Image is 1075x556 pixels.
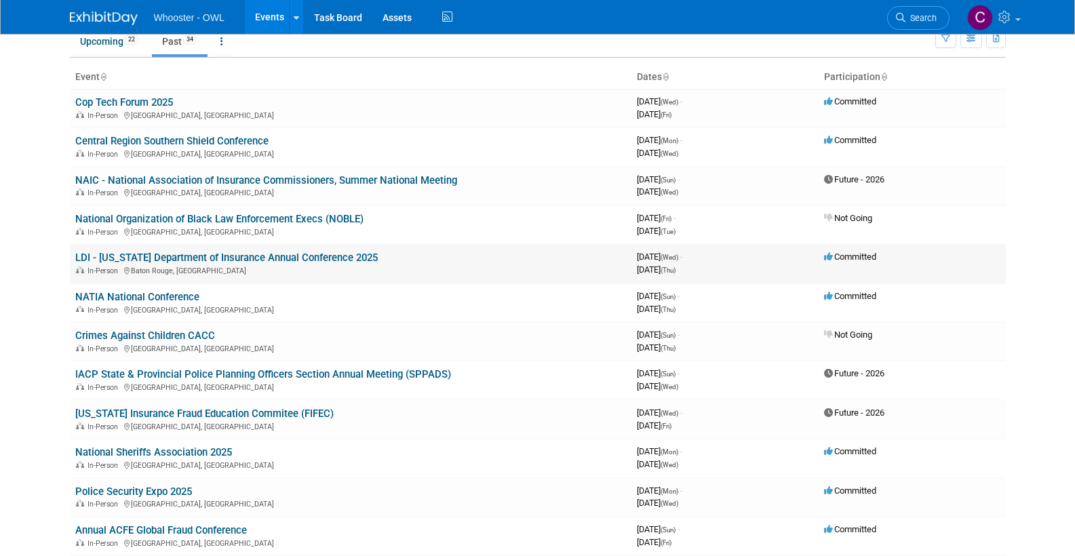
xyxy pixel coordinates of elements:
[75,537,626,548] div: [GEOGRAPHIC_DATA], [GEOGRAPHIC_DATA]
[87,500,122,509] span: In-Person
[967,5,993,31] img: Clare Louise Southcombe
[661,500,678,507] span: (Wed)
[75,109,626,120] div: [GEOGRAPHIC_DATA], [GEOGRAPHIC_DATA]
[100,71,106,82] a: Sort by Event Name
[75,148,626,159] div: [GEOGRAPHIC_DATA], [GEOGRAPHIC_DATA]
[75,368,451,380] a: IACP State & Provincial Police Planning Officers Section Annual Meeting (SPPADS)
[631,66,819,89] th: Dates
[75,381,626,392] div: [GEOGRAPHIC_DATA], [GEOGRAPHIC_DATA]
[887,6,950,30] a: Search
[182,35,197,45] span: 34
[637,252,682,262] span: [DATE]
[76,111,84,118] img: In-Person Event
[75,485,192,498] a: Police Security Expo 2025
[76,461,84,468] img: In-Person Event
[70,12,138,25] img: ExhibitDay
[678,291,680,301] span: -
[824,368,884,378] span: Future - 2026
[124,35,139,45] span: 22
[680,485,682,496] span: -
[661,488,678,495] span: (Mon)
[661,332,676,339] span: (Sun)
[637,330,680,340] span: [DATE]
[87,306,122,315] span: In-Person
[637,226,676,236] span: [DATE]
[87,111,122,120] span: In-Person
[661,188,678,196] span: (Wed)
[824,174,884,184] span: Future - 2026
[76,150,84,157] img: In-Person Event
[824,446,876,456] span: Committed
[661,526,676,534] span: (Sun)
[87,383,122,392] span: In-Person
[680,96,682,106] span: -
[75,186,626,197] div: [GEOGRAPHIC_DATA], [GEOGRAPHIC_DATA]
[661,344,676,352] span: (Thu)
[637,368,680,378] span: [DATE]
[661,293,676,300] span: (Sun)
[661,137,678,144] span: (Mon)
[75,96,173,108] a: Cop Tech Forum 2025
[87,266,122,275] span: In-Person
[75,420,626,431] div: [GEOGRAPHIC_DATA], [GEOGRAPHIC_DATA]
[637,304,676,314] span: [DATE]
[637,174,680,184] span: [DATE]
[87,461,122,470] span: In-Person
[661,383,678,391] span: (Wed)
[637,498,678,508] span: [DATE]
[76,188,84,195] img: In-Person Event
[661,215,671,222] span: (Fri)
[824,485,876,496] span: Committed
[154,12,224,23] span: Whooster - OWL
[75,524,247,536] a: Annual ACFE Global Fraud Conference
[880,71,887,82] a: Sort by Participation Type
[75,252,378,264] a: LDI - [US_STATE] Department of Insurance Annual Conference 2025
[76,383,84,390] img: In-Person Event
[661,254,678,261] span: (Wed)
[661,539,671,547] span: (Fri)
[75,264,626,275] div: Baton Rouge, [GEOGRAPHIC_DATA]
[678,330,680,340] span: -
[819,66,1006,89] th: Participation
[661,228,676,235] span: (Tue)
[661,150,678,157] span: (Wed)
[824,524,876,534] span: Committed
[680,408,682,418] span: -
[637,459,678,469] span: [DATE]
[662,71,669,82] a: Sort by Start Date
[661,306,676,313] span: (Thu)
[661,370,676,378] span: (Sun)
[637,213,676,223] span: [DATE]
[76,422,84,429] img: In-Person Event
[824,135,876,145] span: Committed
[152,28,208,54] a: Past34
[661,461,678,469] span: (Wed)
[75,174,457,186] a: NAIC - National Association of Insurance Commissioners, Summer National Meeting
[637,148,678,158] span: [DATE]
[76,344,84,351] img: In-Person Event
[661,266,676,274] span: (Thu)
[637,485,682,496] span: [DATE]
[680,135,682,145] span: -
[678,368,680,378] span: -
[673,213,676,223] span: -
[680,446,682,456] span: -
[637,537,671,547] span: [DATE]
[637,524,680,534] span: [DATE]
[637,109,671,119] span: [DATE]
[87,539,122,548] span: In-Person
[824,252,876,262] span: Committed
[87,150,122,159] span: In-Person
[637,420,671,431] span: [DATE]
[70,28,149,54] a: Upcoming22
[75,342,626,353] div: [GEOGRAPHIC_DATA], [GEOGRAPHIC_DATA]
[70,66,631,89] th: Event
[75,213,364,225] a: National Organization of Black Law Enforcement Execs (NOBLE)
[824,408,884,418] span: Future - 2026
[680,252,682,262] span: -
[637,408,682,418] span: [DATE]
[824,96,876,106] span: Committed
[637,342,676,353] span: [DATE]
[75,498,626,509] div: [GEOGRAPHIC_DATA], [GEOGRAPHIC_DATA]
[905,13,937,23] span: Search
